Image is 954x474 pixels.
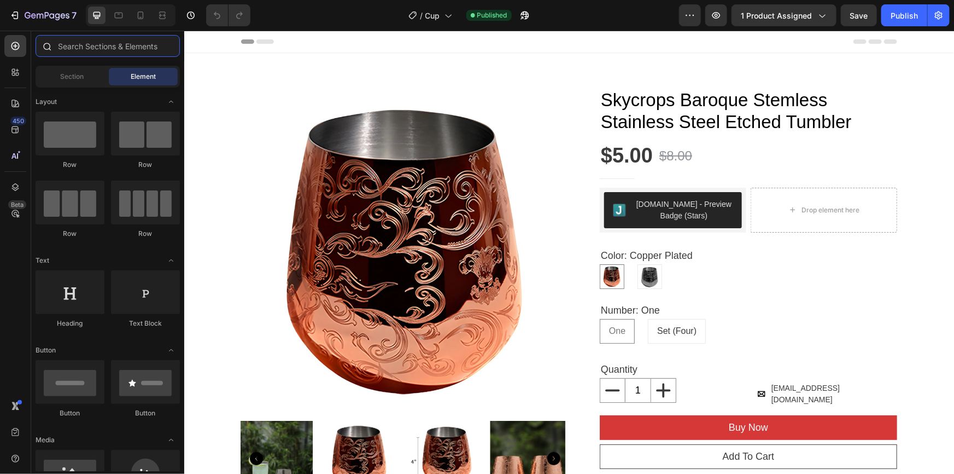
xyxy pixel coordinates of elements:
[162,431,180,449] span: Toggle open
[131,72,156,82] span: Element
[545,390,584,404] div: Buy Now
[415,331,555,348] div: Quantity
[415,271,477,288] legend: Number: One
[587,352,712,375] p: [EMAIL_ADDRESS][DOMAIN_NAME]
[72,9,77,22] p: 7
[36,319,104,328] div: Heading
[363,421,376,435] button: Carousel Next Arrow
[477,10,507,20] span: Published
[420,10,423,21] span: /
[111,408,180,418] div: Button
[450,168,549,191] div: [DOMAIN_NAME] - Preview Badge (Stars)
[162,93,180,111] span: Toggle open
[415,112,470,139] div: $5.00
[850,11,868,20] span: Save
[420,161,558,198] button: Judge.me - Preview Badge (Stars)
[473,296,512,305] span: Set (Four)
[891,10,918,21] div: Publish
[36,345,56,355] span: Button
[881,4,927,26] button: Publish
[111,319,180,328] div: Text Block
[162,252,180,269] span: Toggle open
[741,10,812,21] span: 1 product assigned
[36,97,57,107] span: Layout
[4,4,81,26] button: 7
[8,200,26,209] div: Beta
[162,342,180,359] span: Toggle open
[415,57,713,103] h1: Skycrops Baroque Stemless Stainless Steel Etched Tumbler
[36,256,49,265] span: Text
[731,4,836,26] button: 1 product assigned
[416,348,441,372] button: decrement
[429,173,442,186] img: Judgeme.png
[184,31,954,474] iframe: Design area
[425,296,441,305] span: One
[36,435,55,445] span: Media
[111,229,180,239] div: Row
[206,4,250,26] div: Undo/Redo
[36,408,104,418] div: Button
[36,229,104,239] div: Row
[415,217,510,234] legend: Color: Copper Plated
[841,4,877,26] button: Save
[539,419,590,433] div: Add To Cart
[111,160,180,170] div: Row
[441,348,467,372] input: quantity
[415,414,713,438] button: Add To Cart
[36,160,104,170] div: Row
[61,72,84,82] span: Section
[10,117,26,125] div: 450
[617,175,675,184] div: Drop element here
[415,385,713,409] button: Buy Now
[474,114,509,136] div: $8.00
[425,10,440,21] span: Cup
[467,348,491,372] button: increment
[36,35,180,57] input: Search Sections & Elements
